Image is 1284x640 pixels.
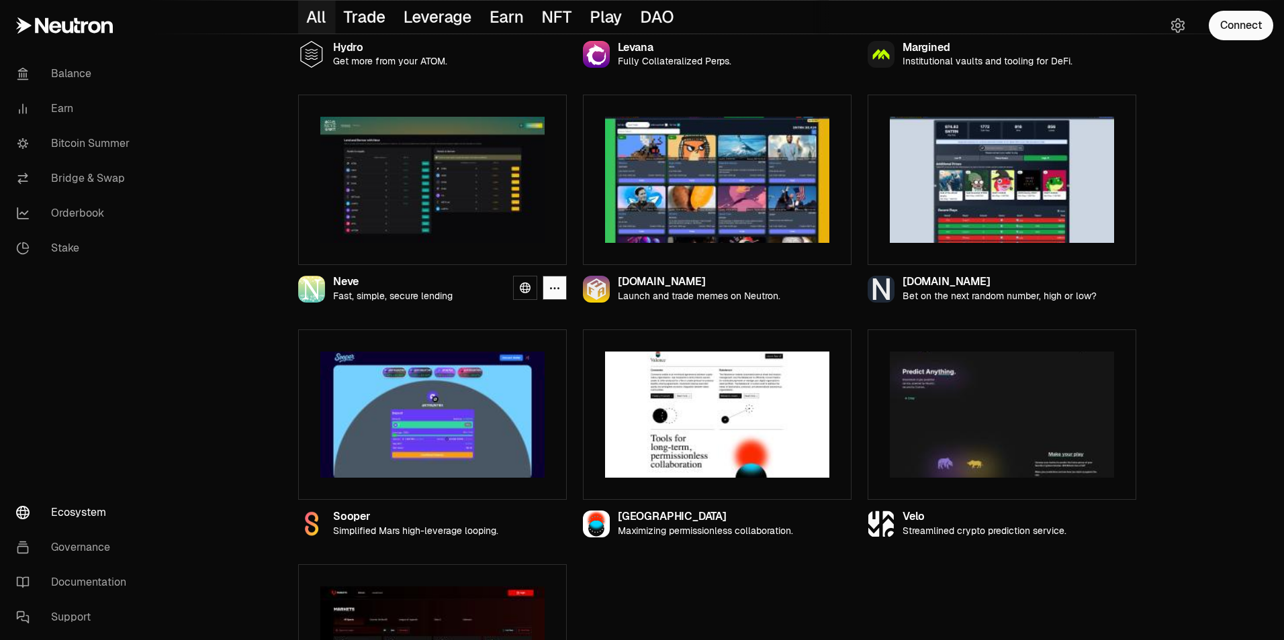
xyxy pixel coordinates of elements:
[5,56,145,91] a: Balance
[618,525,793,537] p: Maximizing permissionless collaboration.
[618,42,731,54] div: Levana
[618,276,780,288] div: [DOMAIN_NAME]
[903,42,1072,54] div: Margined
[5,161,145,196] a: Bridge & Swap
[5,196,145,231] a: Orderbook
[618,56,731,67] p: Fully Collateralized Perps.
[903,290,1097,302] p: Bet on the next random number, high or low?
[5,231,145,266] a: Stake
[333,525,498,537] p: Simplified Mars high-leverage looping.
[903,276,1097,288] div: [DOMAIN_NAME]
[333,511,498,523] div: Sooper
[5,565,145,600] a: Documentation
[320,352,545,478] img: Sooper preview image
[5,600,145,635] a: Support
[1209,11,1273,40] button: Connect
[336,1,396,34] button: Trade
[605,117,829,243] img: NFA.zone preview image
[605,352,829,478] img: Valence preview image
[582,1,632,34] button: Play
[890,117,1114,243] img: NGMI.zone preview image
[333,276,453,288] div: Neve
[5,126,145,161] a: Bitcoin Summer
[632,1,684,34] button: DAO
[298,511,325,537] img: Sooper Logo
[903,56,1072,67] p: Institutional vaults and tooling for DeFi.
[298,1,336,34] button: All
[903,525,1066,537] p: Streamlined crypto prediction service.
[395,1,481,34] button: Leverage
[534,1,582,34] button: NFT
[5,91,145,126] a: Earn
[5,530,145,565] a: Governance
[618,511,793,523] div: [GEOGRAPHIC_DATA]
[5,495,145,530] a: Ecosystem
[333,290,453,302] p: Fast, simple, secure lending
[333,42,447,54] div: Hydro
[890,352,1114,478] img: Velo preview image
[903,511,1066,523] div: Velo
[333,56,447,67] p: Get more from your ATOM.
[320,117,545,243] img: Neve preview image
[618,290,780,302] p: Launch and trade memes on Neutron.
[481,1,533,34] button: Earn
